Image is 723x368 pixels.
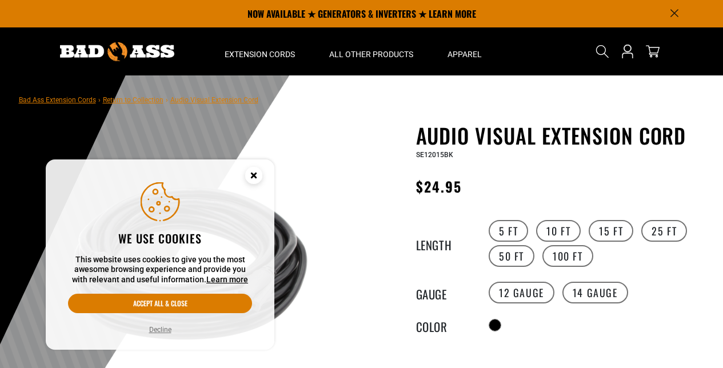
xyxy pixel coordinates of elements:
span: SE12015BK [416,151,453,159]
p: This website uses cookies to give you the most awesome browsing experience and provide you with r... [68,255,252,285]
summary: Search [593,42,612,61]
button: Accept all & close [68,294,252,313]
span: › [166,96,168,104]
span: All Other Products [329,49,413,59]
img: Bad Ass Extension Cords [60,42,174,61]
legend: Color [416,318,473,333]
nav: breadcrumbs [19,93,258,106]
label: 15 FT [589,220,633,242]
label: 100 FT [542,245,593,267]
label: 50 FT [489,245,534,267]
label: 25 FT [641,220,687,242]
h2: We use cookies [68,231,252,246]
summary: All Other Products [312,27,430,75]
a: Return to Collection [103,96,163,104]
h1: Audio Visual Extension Cord [416,123,696,147]
summary: Apparel [430,27,499,75]
label: 5 FT [489,220,528,242]
legend: Gauge [416,285,473,300]
label: 10 FT [536,220,581,242]
label: 12 Gauge [489,282,554,303]
legend: Length [416,236,473,251]
a: Bad Ass Extension Cords [19,96,96,104]
span: › [98,96,101,104]
summary: Extension Cords [207,27,312,75]
span: $24.95 [416,176,462,197]
button: Decline [146,324,175,335]
label: 14 Gauge [562,282,628,303]
span: Audio Visual Extension Cord [170,96,258,104]
span: Extension Cords [225,49,295,59]
a: Learn more [206,275,248,284]
aside: Cookie Consent [46,159,274,350]
span: Apparel [448,49,482,59]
